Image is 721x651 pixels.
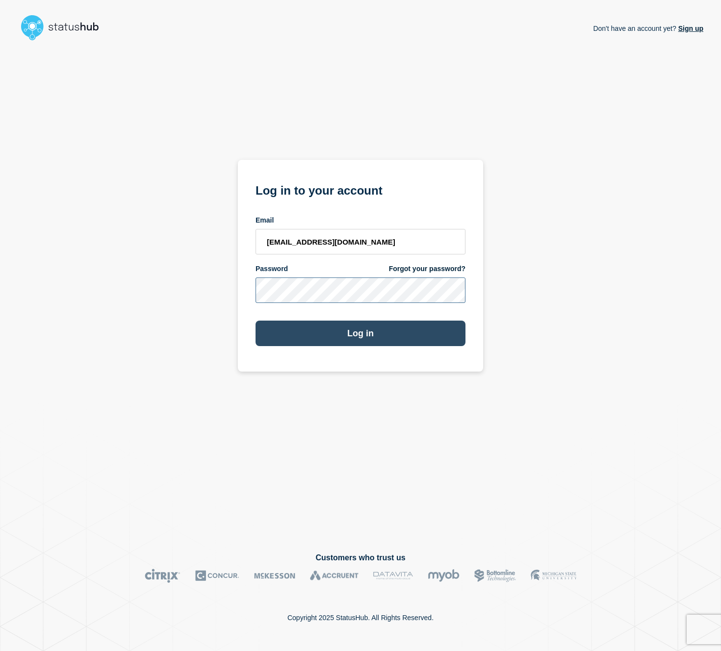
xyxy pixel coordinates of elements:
p: Don't have an account yet? [593,17,703,40]
input: password input [256,277,465,303]
img: StatusHub logo [18,12,111,43]
img: Bottomline logo [474,569,516,583]
img: McKesson logo [254,569,295,583]
img: MSU logo [531,569,576,583]
span: Password [256,264,288,274]
img: DataVita logo [373,569,413,583]
a: Forgot your password? [389,264,465,274]
h2: Customers who trust us [18,553,703,562]
img: myob logo [428,569,460,583]
img: Accruent logo [310,569,359,583]
p: Copyright 2025 StatusHub. All Rights Reserved. [287,614,434,622]
span: Email [256,216,274,225]
button: Log in [256,321,465,346]
img: Citrix logo [145,569,180,583]
a: Sign up [676,25,703,32]
input: email input [256,229,465,254]
img: Concur logo [195,569,239,583]
h1: Log in to your account [256,180,465,199]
